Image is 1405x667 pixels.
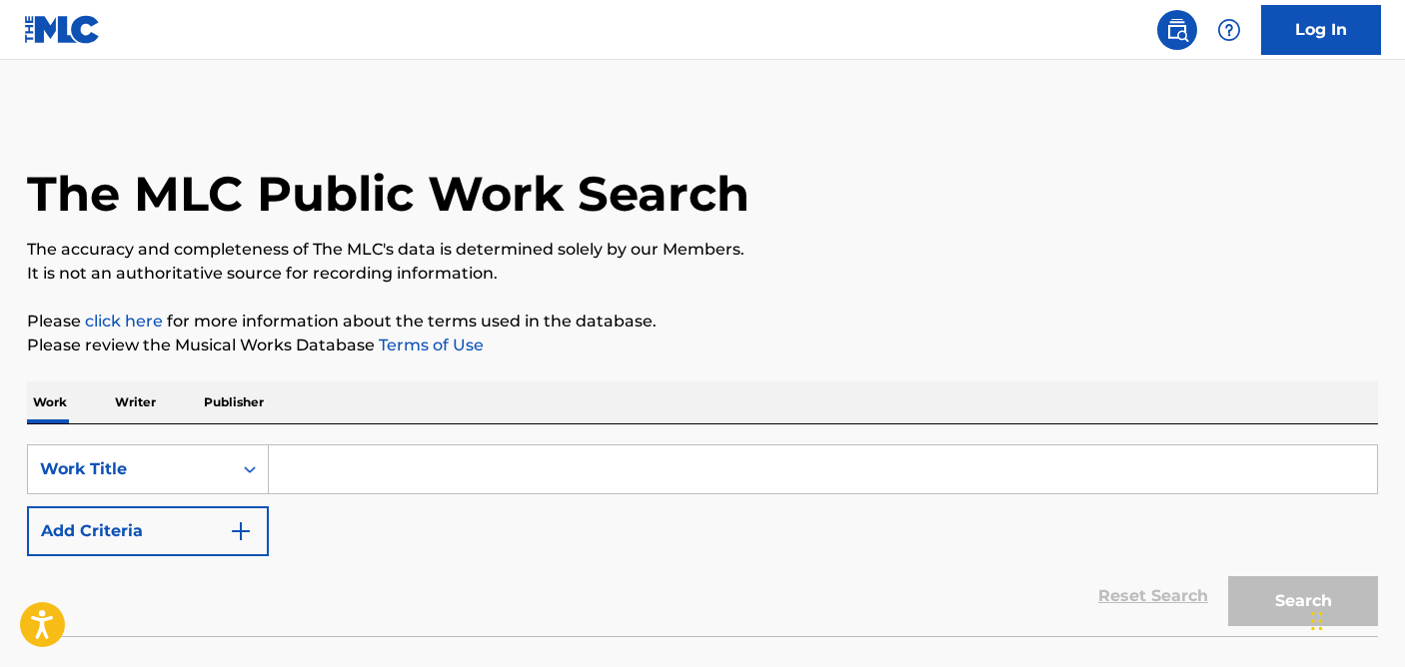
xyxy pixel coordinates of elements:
[27,262,1378,286] p: It is not an authoritative source for recording information.
[27,333,1378,357] p: Please review the Musical Works Database
[229,519,253,543] img: 9d2ae6d4665cec9f34b9.svg
[27,310,1378,333] p: Please for more information about the terms used in the database.
[85,312,163,331] a: click here
[1165,18,1189,42] img: search
[109,381,162,423] p: Writer
[27,506,269,556] button: Add Criteria
[1157,10,1197,50] a: Public Search
[40,457,220,481] div: Work Title
[198,381,270,423] p: Publisher
[27,238,1378,262] p: The accuracy and completeness of The MLC's data is determined solely by our Members.
[1305,571,1405,667] iframe: Chat Widget
[27,164,749,224] h1: The MLC Public Work Search
[24,15,101,44] img: MLC Logo
[27,381,73,423] p: Work
[375,335,484,354] a: Terms of Use
[1209,10,1249,50] div: Help
[1311,591,1323,651] div: Drag
[1217,18,1241,42] img: help
[1261,5,1381,55] a: Log In
[27,444,1378,636] form: Search Form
